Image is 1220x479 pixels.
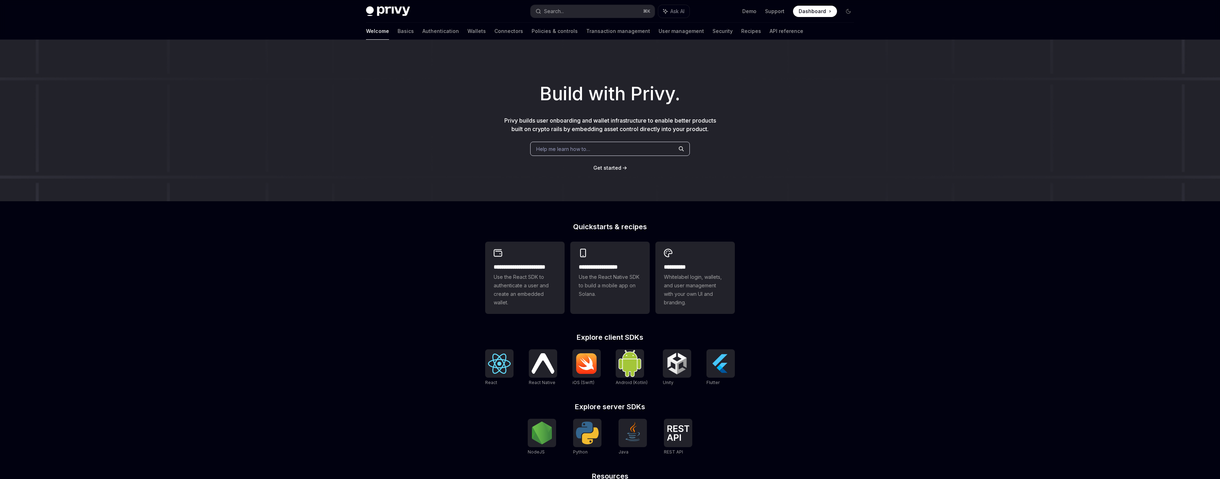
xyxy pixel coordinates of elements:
[616,349,648,386] a: Android (Kotlin)Android (Kotlin)
[619,419,647,456] a: JavaJava
[528,419,556,456] a: NodeJSNodeJS
[531,5,655,18] button: Search...⌘K
[741,23,761,40] a: Recipes
[579,273,641,298] span: Use the React Native SDK to build a mobile app on Solana.
[575,353,598,374] img: iOS (Swift)
[793,6,837,17] a: Dashboard
[485,403,735,410] h2: Explore server SDKs
[666,352,688,375] img: Unity
[643,9,650,14] span: ⌘ K
[529,349,557,386] a: React NativeReact Native
[799,8,826,15] span: Dashboard
[576,422,599,444] img: Python
[504,117,716,133] span: Privy builds user onboarding and wallet infrastructure to enable better products built on crypto ...
[593,164,621,171] a: Get started
[664,449,683,455] span: REST API
[531,422,553,444] img: NodeJS
[572,349,601,386] a: iOS (Swift)iOS (Swift)
[706,349,735,386] a: FlutterFlutter
[366,23,389,40] a: Welcome
[467,23,486,40] a: Wallets
[616,380,648,385] span: Android (Kotlin)
[366,6,410,16] img: dark logo
[843,6,854,17] button: Toggle dark mode
[770,23,803,40] a: API reference
[494,23,523,40] a: Connectors
[659,23,704,40] a: User management
[536,145,590,153] span: Help me learn how to…
[664,273,726,307] span: Whitelabel login, wallets, and user management with your own UI and branding.
[709,352,732,375] img: Flutter
[663,380,673,385] span: Unity
[532,23,578,40] a: Policies & controls
[422,23,459,40] a: Authentication
[488,354,511,374] img: React
[529,380,555,385] span: React Native
[765,8,784,15] a: Support
[11,80,1209,108] h1: Build with Privy.
[619,449,628,455] span: Java
[570,242,650,314] a: **** **** **** ***Use the React Native SDK to build a mobile app on Solana.
[573,419,601,456] a: PythonPython
[706,380,720,385] span: Flutter
[532,353,554,373] img: React Native
[485,223,735,230] h2: Quickstarts & recipes
[742,8,756,15] a: Demo
[485,334,735,341] h2: Explore client SDKs
[485,349,514,386] a: ReactReact
[655,242,735,314] a: **** *****Whitelabel login, wallets, and user management with your own UI and branding.
[670,8,684,15] span: Ask AI
[572,380,594,385] span: iOS (Swift)
[586,23,650,40] a: Transaction management
[528,449,545,455] span: NodeJS
[664,419,692,456] a: REST APIREST API
[398,23,414,40] a: Basics
[621,422,644,444] img: Java
[658,5,689,18] button: Ask AI
[573,449,588,455] span: Python
[619,350,641,377] img: Android (Kotlin)
[712,23,733,40] a: Security
[663,349,691,386] a: UnityUnity
[667,425,689,441] img: REST API
[494,273,556,307] span: Use the React SDK to authenticate a user and create an embedded wallet.
[485,380,497,385] span: React
[544,7,564,16] div: Search...
[593,165,621,171] span: Get started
